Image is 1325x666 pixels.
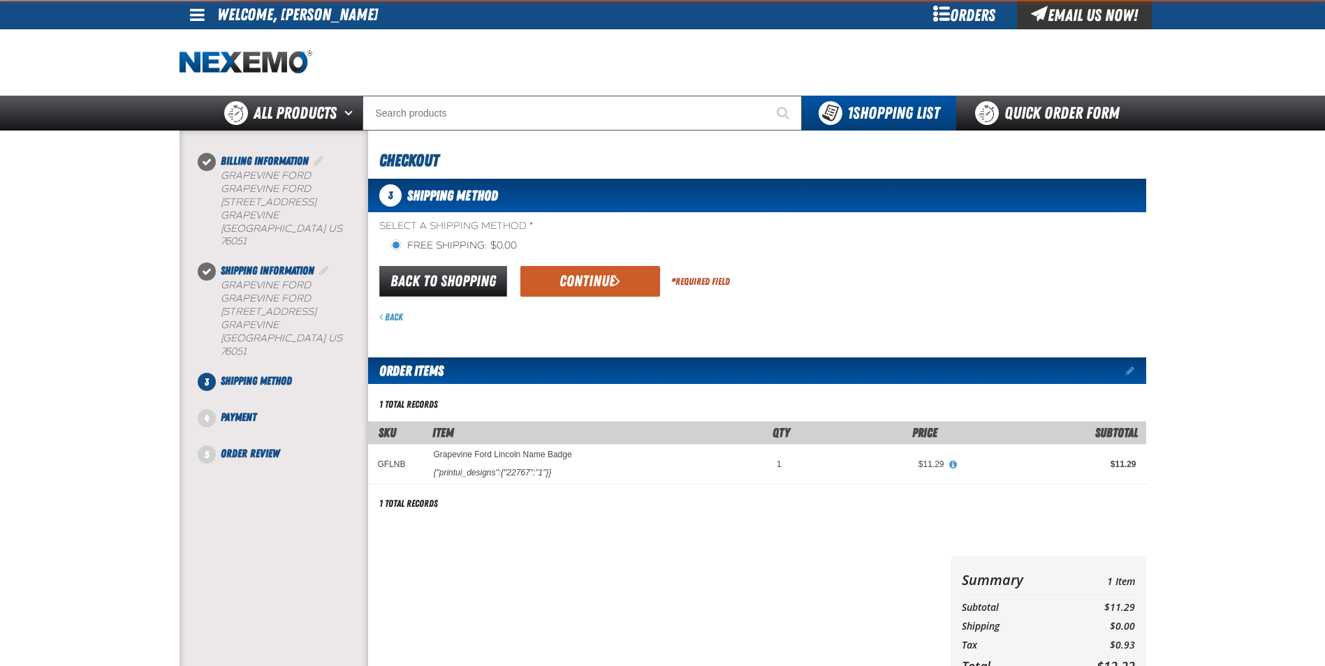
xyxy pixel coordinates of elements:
[964,459,1136,470] div: $11.29
[777,459,782,469] span: 1
[379,184,402,207] span: 3
[368,357,444,384] h2: Order Items
[339,96,363,131] button: Open All Products pages
[379,220,1146,233] span: Select a Shipping Method
[962,617,1069,636] th: Shipping
[379,398,438,411] div: 1 total records
[962,636,1069,655] th: Tax
[847,103,853,123] strong: 1
[198,409,216,427] span: 4
[198,373,216,391] span: 3
[221,293,311,304] span: Grapevine Ford
[671,275,730,288] div: Required Field
[912,425,937,440] span: Price
[520,266,660,297] button: Continue
[773,425,790,440] span: Qty
[221,154,309,168] span: Billing Information
[1095,425,1138,440] span: Subtotal
[221,306,316,318] span: [STREET_ADDRESS]
[379,151,439,170] span: Checkout
[196,153,368,462] nav: Checkout steps. Current step is Shipping Method. Step 3 of 5
[407,187,498,204] span: Shipping Method
[207,445,368,462] li: Order Review. Step 5 of 5. Not Completed
[221,196,316,208] span: [STREET_ADDRESS]
[434,467,552,478] div: {"printui_designs":{"22767":"1"}}
[802,96,956,131] button: You have 1 Shopping List. Open to view details
[221,319,279,331] span: GRAPEVINE
[221,279,311,291] b: Grapevine Ford
[207,373,368,409] li: Shipping Method. Step 3 of 5. Not Completed
[221,346,247,357] bdo: 76051
[767,96,802,131] button: Start Searching
[207,262,368,372] li: Shipping Information. Step 2 of 5. Completed
[207,409,368,445] li: Payment. Step 4 of 5. Not Completed
[221,374,292,387] span: Shipping Method
[434,450,572,460] a: Grapevine Ford Lincoln Name Badge
[221,447,279,460] span: Order Review
[198,445,216,464] span: 5
[328,223,342,235] span: US
[1126,366,1146,376] a: Edit items
[379,266,507,297] a: Back to Shopping
[221,170,311,182] b: Grapevine Ford
[1068,636,1134,655] td: $0.93
[221,223,325,235] span: [GEOGRAPHIC_DATA]
[847,103,939,123] span: Shopping List
[1068,617,1134,636] td: $0.00
[317,264,331,277] a: Edit Shipping Information
[312,154,325,168] a: Edit Billing Information
[221,183,311,195] span: Grapevine Ford
[379,497,438,510] div: 1 total records
[221,410,256,424] span: Payment
[254,101,337,126] span: All Products
[221,264,314,277] span: Shipping Information
[390,239,402,251] input: Free Shipping: $0.00
[962,568,1069,592] th: Summary
[368,444,424,484] td: GFLNB
[221,235,247,247] bdo: 76051
[390,239,517,253] label: Free Shipping: $0.00
[221,332,325,344] span: [GEOGRAPHIC_DATA]
[207,153,368,262] li: Billing Information. Step 1 of 5. Completed
[180,50,312,75] a: Home
[962,598,1069,617] th: Subtotal
[379,311,403,323] a: Back
[221,209,279,221] span: GRAPEVINE
[801,459,944,470] div: $11.29
[1068,568,1134,592] td: 1 Item
[328,332,342,344] span: US
[944,459,962,471] button: View All Prices for Grapevine Ford Lincoln Name Badge
[432,425,454,440] span: Item
[180,50,312,75] img: Nexemo logo
[956,96,1145,131] a: Quick Order Form
[363,96,802,131] input: Search
[379,425,396,440] a: SKU
[1068,598,1134,617] td: $11.29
